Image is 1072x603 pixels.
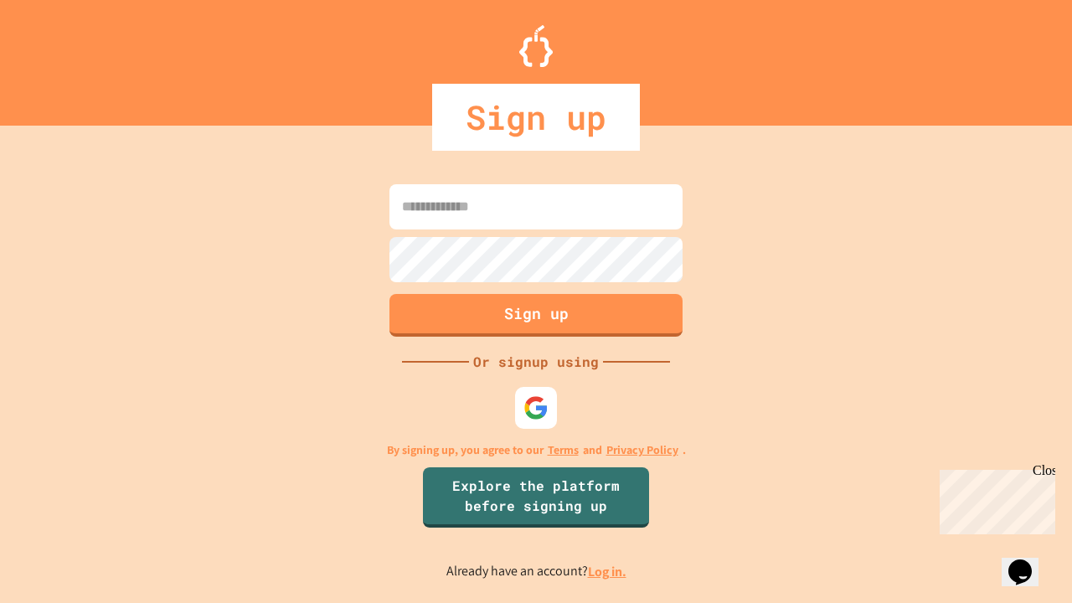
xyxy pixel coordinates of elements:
[548,441,579,459] a: Terms
[469,352,603,372] div: Or signup using
[389,294,683,337] button: Sign up
[1002,536,1055,586] iframe: chat widget
[606,441,678,459] a: Privacy Policy
[523,395,549,420] img: google-icon.svg
[519,25,553,67] img: Logo.svg
[7,7,116,106] div: Chat with us now!Close
[387,441,686,459] p: By signing up, you agree to our and .
[423,467,649,528] a: Explore the platform before signing up
[588,563,626,580] a: Log in.
[933,463,1055,534] iframe: chat widget
[432,84,640,151] div: Sign up
[446,561,626,582] p: Already have an account?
